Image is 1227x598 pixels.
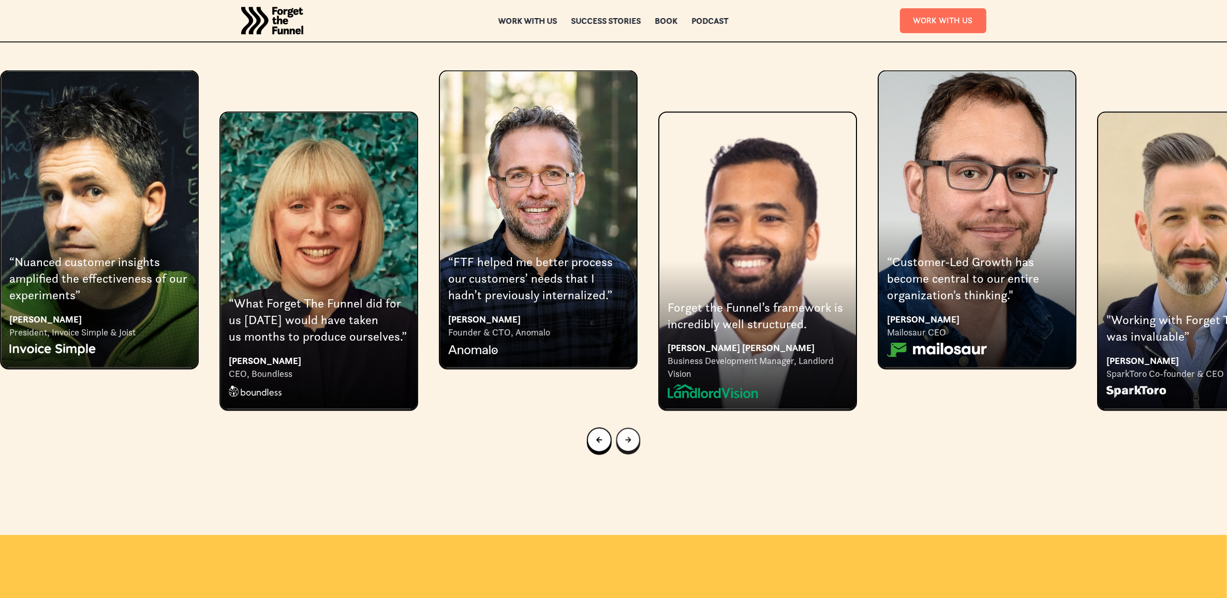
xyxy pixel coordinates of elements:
a: Podcast [692,17,729,24]
div: 7 of 8 [219,70,418,410]
div: [PERSON_NAME] [PERSON_NAME] [668,341,848,355]
div: [PERSON_NAME] [229,354,409,368]
div: 1 of 8 [658,70,857,410]
div: [PERSON_NAME] [9,312,189,326]
div: “Customer-Led Growth has become central to our entire organization's thinking." [887,254,1067,304]
a: Go to last slide [587,428,612,453]
div: [PERSON_NAME] [887,312,1067,326]
div: President, Invoice Simple & Joist [9,326,189,339]
div: Forget the Funnel’s framework is incredibly well structured. [668,299,848,333]
a: Work with us [498,17,557,24]
div: “What Forget The Funnel did for us [DATE] would have taken us months to produce ourselves.” [229,295,409,345]
div: 2 of 8 [878,70,1076,369]
div: Mailosaur CEO [887,326,1067,339]
a: Work With Us [900,8,986,33]
div: “Nuanced customer insights amplified the effectiveness of our experiments” [9,254,189,304]
div: CEO, Boundless [229,368,409,380]
div: 8 of 8 [439,70,638,369]
div: “FTF helped me better process our customers’ needs that I hadn’t previously internalized.” [448,254,628,304]
div: Business Development Manager, Landlord Vision [668,355,848,380]
div: [PERSON_NAME] [448,312,628,326]
div: Founder & CTO, Anomalo [448,326,628,339]
a: Success Stories [571,17,641,24]
a: Book [655,17,678,24]
a: Next slide [616,428,640,453]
